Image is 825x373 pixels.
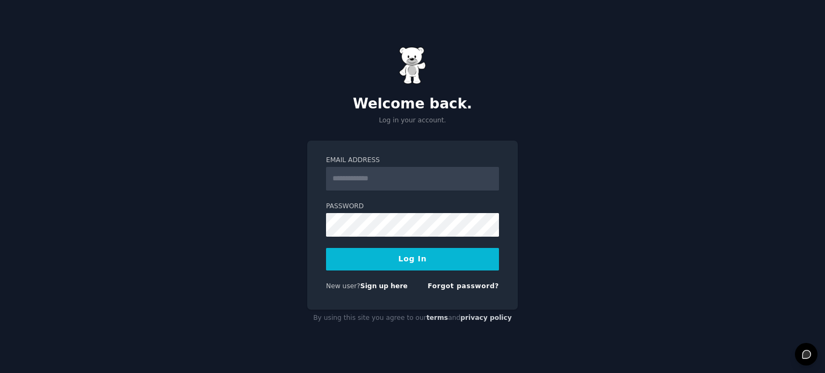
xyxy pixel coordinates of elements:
[326,156,499,165] label: Email Address
[460,314,512,321] a: privacy policy
[326,248,499,270] button: Log In
[307,310,518,327] div: By using this site you agree to our and
[326,282,360,290] span: New user?
[426,314,448,321] a: terms
[428,282,499,290] a: Forgot password?
[326,202,499,211] label: Password
[307,116,518,126] p: Log in your account.
[360,282,408,290] a: Sign up here
[399,47,426,84] img: Gummy Bear
[307,96,518,113] h2: Welcome back.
